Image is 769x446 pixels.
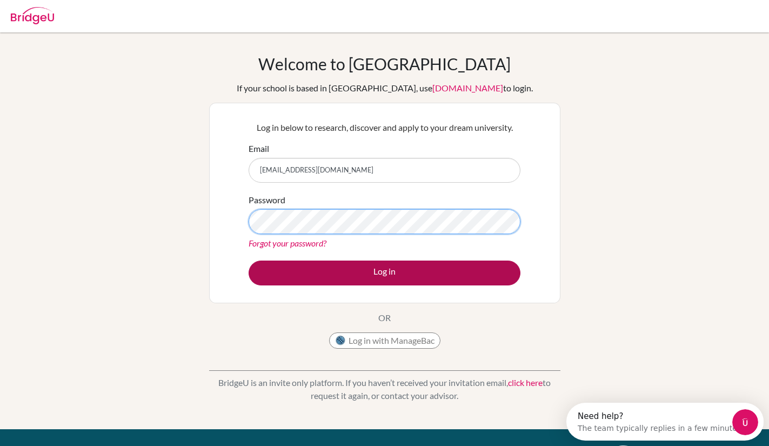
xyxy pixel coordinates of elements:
[237,82,533,95] div: If your school is based in [GEOGRAPHIC_DATA], use to login.
[432,83,503,93] a: [DOMAIN_NAME]
[4,4,209,34] div: Open Intercom Messenger
[249,261,520,285] button: Log in
[249,142,269,155] label: Email
[508,377,543,388] a: click here
[11,18,177,29] div: The team typically replies in a few minutes.
[249,238,326,248] a: Forgot your password?
[249,194,285,207] label: Password
[209,376,560,402] p: BridgeU is an invite only platform. If you haven’t received your invitation email, to request it ...
[378,311,391,324] p: OR
[11,7,54,24] img: Bridge-U
[732,409,758,435] iframe: Intercom live chat
[566,403,764,441] iframe: Intercom live chat discovery launcher
[258,54,511,74] h1: Welcome to [GEOGRAPHIC_DATA]
[249,121,520,134] p: Log in below to research, discover and apply to your dream university.
[329,332,440,349] button: Log in with ManageBac
[11,9,177,18] div: Need help?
